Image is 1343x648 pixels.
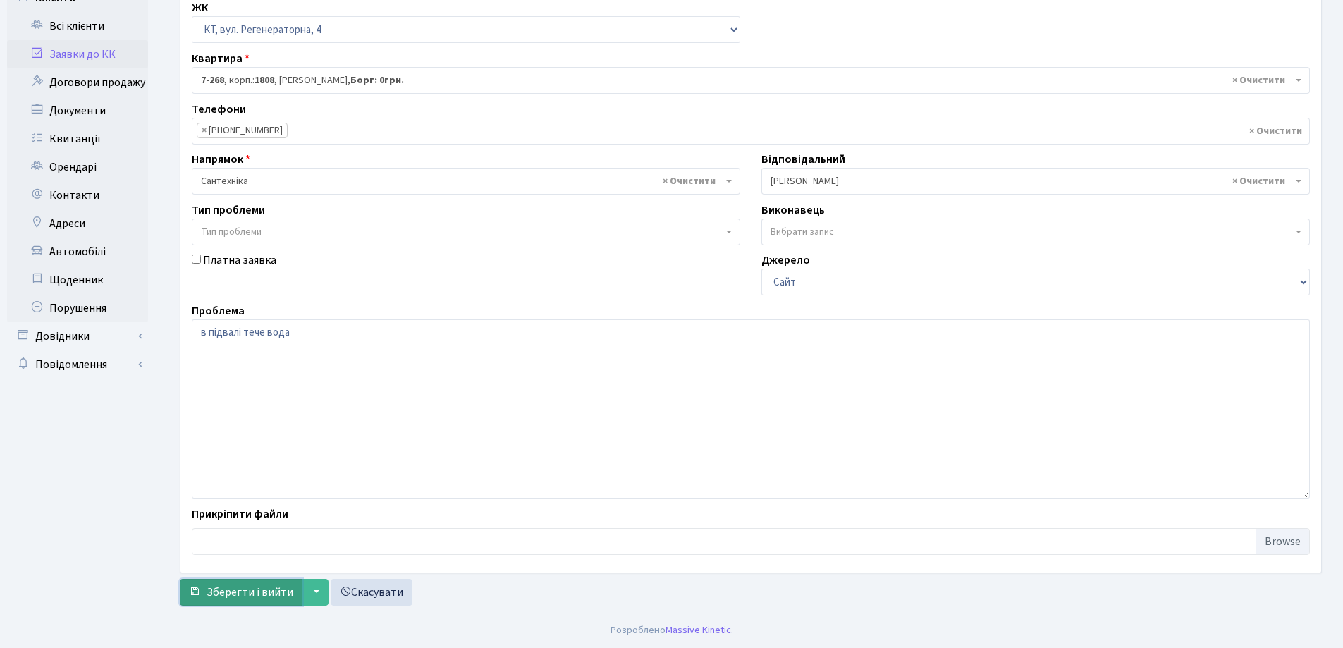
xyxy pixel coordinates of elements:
span: × [202,123,207,137]
b: 1808 [255,73,274,87]
label: Відповідальний [761,151,845,168]
span: Зберегти і вийти [207,585,293,600]
a: Орендарі [7,153,148,181]
li: (067) 934-62-30 [197,123,288,138]
a: Заявки до КК [7,40,148,68]
a: Порушення [7,294,148,322]
a: Контакти [7,181,148,209]
span: Сантехніка [192,168,740,195]
label: Тип проблеми [192,202,265,219]
button: Зберегти і вийти [180,579,302,606]
label: Виконавець [761,202,825,219]
a: Довідники [7,322,148,350]
label: Напрямок [192,151,250,168]
label: Проблема [192,302,245,319]
a: Щоденник [7,266,148,294]
label: Платна заявка [203,252,276,269]
span: Тип проблеми [201,225,262,239]
b: Борг: 0грн. [350,73,404,87]
span: <b>7-268</b>, корп.: <b>1808</b>, Онопрієнко Наталія Валеріївна, <b>Борг: 0грн.</b> [192,67,1310,94]
span: <b>7-268</b>, корп.: <b>1808</b>, Онопрієнко Наталія Валеріївна, <b>Борг: 0грн.</b> [201,73,1292,87]
b: 7-268 [201,73,224,87]
span: Видалити всі елементи [1232,73,1285,87]
a: Адреси [7,209,148,238]
a: Квитанції [7,125,148,153]
span: Сантехніка [201,174,723,188]
span: Видалити всі елементи [663,174,716,188]
a: Документи [7,97,148,125]
a: Повідомлення [7,350,148,379]
div: Розроблено . [611,623,733,638]
span: Видалити всі елементи [1249,124,1302,138]
span: Тихонов М.М. [761,168,1310,195]
label: Квартира [192,50,250,67]
span: Видалити всі елементи [1232,174,1285,188]
a: Автомобілі [7,238,148,266]
a: Скасувати [331,579,412,606]
span: Вибрати запис [771,225,834,239]
a: Договори продажу [7,68,148,97]
a: Всі клієнти [7,12,148,40]
span: Тихонов М.М. [771,174,1292,188]
label: Джерело [761,252,810,269]
label: Телефони [192,101,246,118]
a: Massive Kinetic [666,623,731,637]
label: Прикріпити файли [192,506,288,522]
